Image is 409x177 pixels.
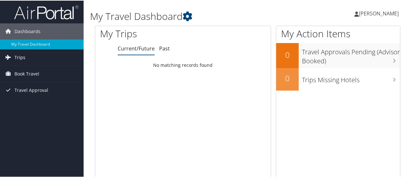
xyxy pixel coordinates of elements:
[14,23,41,39] span: Dashboards
[14,4,78,19] img: airportal-logo.png
[359,9,399,16] span: [PERSON_NAME]
[354,3,405,22] a: [PERSON_NAME]
[14,65,39,81] span: Book Travel
[276,42,400,67] a: 0Travel Approvals Pending (Advisor Booked)
[276,49,299,60] h2: 0
[159,44,170,51] a: Past
[302,44,400,65] h3: Travel Approvals Pending (Advisor Booked)
[14,49,25,65] span: Trips
[14,82,48,98] span: Travel Approval
[276,72,299,83] h2: 0
[276,67,400,90] a: 0Trips Missing Hotels
[100,26,193,40] h1: My Trips
[302,72,400,84] h3: Trips Missing Hotels
[95,59,271,70] td: No matching records found
[90,9,300,22] h1: My Travel Dashboard
[276,26,400,40] h1: My Action Items
[118,44,155,51] a: Current/Future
